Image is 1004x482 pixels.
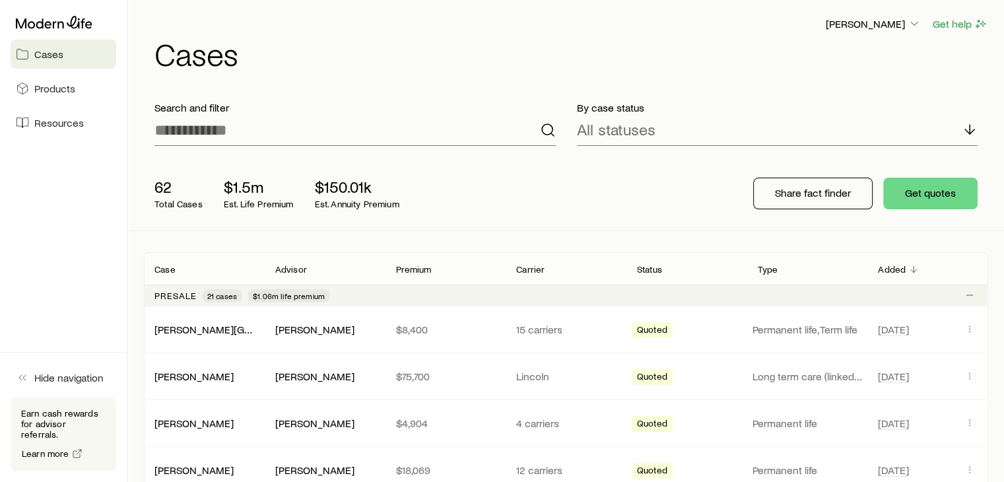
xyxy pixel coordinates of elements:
p: Permanent life [753,464,863,477]
button: [PERSON_NAME] [825,17,921,32]
span: 21 cases [207,291,237,301]
span: [DATE] [878,417,909,430]
p: By case status [577,101,978,114]
div: [PERSON_NAME] [275,417,354,430]
p: 4 carriers [516,417,616,430]
span: Quoted [637,465,667,479]
p: $4,904 [395,417,495,430]
p: Premium [395,264,431,275]
div: [PERSON_NAME] [154,417,234,430]
a: [PERSON_NAME] [154,417,234,429]
p: Share fact finder [775,186,851,199]
a: Products [11,74,116,103]
a: Resources [11,108,116,137]
span: [DATE] [878,323,909,336]
p: Advisor [275,264,307,275]
p: All statuses [577,120,655,139]
p: Est. Life Premium [224,199,294,209]
p: $150.01k [315,178,399,196]
button: Hide navigation [11,363,116,392]
p: Type [758,264,778,275]
div: Earn cash rewards for advisor referrals.Learn more [11,397,116,471]
span: Hide navigation [34,371,104,384]
div: [PERSON_NAME] [275,323,354,337]
p: Search and filter [154,101,556,114]
span: Products [34,82,75,95]
p: Presale [154,291,197,301]
div: [PERSON_NAME] [154,464,234,477]
span: $1.06m life premium [253,291,325,301]
p: Total Cases [154,199,203,209]
span: Quoted [637,324,667,338]
p: Case [154,264,176,275]
p: Status [637,264,662,275]
p: Earn cash rewards for advisor referrals. [21,408,106,440]
p: Lincoln [516,370,616,383]
button: Get quotes [883,178,978,209]
div: [PERSON_NAME] [275,464,354,477]
button: Share fact finder [753,178,873,209]
span: Learn more [22,449,69,458]
p: [PERSON_NAME] [826,17,921,30]
p: $75,700 [395,370,495,383]
p: Carrier [516,264,545,275]
p: $1.5m [224,178,294,196]
span: Cases [34,48,63,61]
span: Quoted [637,418,667,432]
p: $8,400 [395,323,495,336]
p: Permanent life [753,417,863,430]
a: [PERSON_NAME][GEOGRAPHIC_DATA] [154,323,333,335]
a: Cases [11,40,116,69]
div: [PERSON_NAME] [154,370,234,384]
p: 15 carriers [516,323,616,336]
span: [DATE] [878,370,909,383]
span: [DATE] [878,464,909,477]
p: 12 carriers [516,464,616,477]
p: $18,069 [395,464,495,477]
span: Quoted [637,371,667,385]
a: [PERSON_NAME] [154,464,234,476]
p: Long term care (linked benefit) [753,370,863,383]
p: Permanent life, Term life [753,323,863,336]
button: Get help [932,17,988,32]
p: 62 [154,178,203,196]
div: [PERSON_NAME][GEOGRAPHIC_DATA] [154,323,254,337]
div: [PERSON_NAME] [275,370,354,384]
h1: Cases [154,38,988,69]
p: Added [878,264,906,275]
p: Est. Annuity Premium [315,199,399,209]
span: Resources [34,116,84,129]
a: [PERSON_NAME] [154,370,234,382]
